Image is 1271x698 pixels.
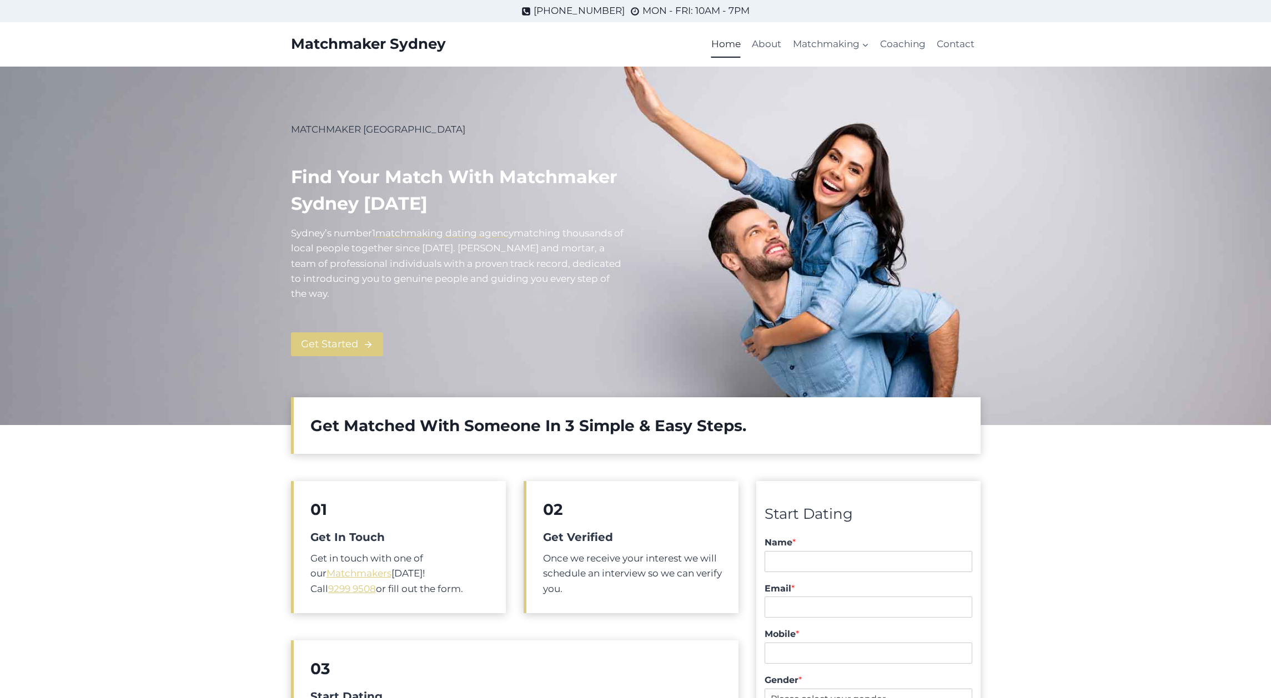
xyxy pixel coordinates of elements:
a: Matchmaking [787,31,874,58]
mark: 1 [372,227,375,239]
p: Once we receive your interest we will schedule an interview so we can verify you. [543,551,722,596]
a: About [746,31,787,58]
label: Mobile [765,629,972,640]
a: Get Started [291,332,383,356]
label: Gender [765,675,972,686]
h1: Find your match with Matchmaker Sydney [DATE] [291,164,627,217]
mark: m [514,227,524,239]
label: Name [765,537,972,549]
span: [PHONE_NUMBER] [534,3,625,18]
span: Get Started [301,336,358,352]
p: Sydney’s number atching thousands of local people together since [DATE]. [PERSON_NAME] and mortar... [291,226,627,301]
span: Matchmaking [793,37,869,52]
a: [PHONE_NUMBER] [521,3,625,18]
h2: Get Matched With Someone In 3 Simple & Easy Steps.​ [310,414,964,437]
nav: Primary Navigation [706,31,981,58]
h2: 02 [543,498,722,521]
h5: Get Verified [543,529,722,545]
div: Start Dating [765,503,972,526]
span: MON - FRI: 10AM - 7PM [642,3,750,18]
a: Matchmaker Sydney [291,36,446,53]
a: matchmaking dating agency [375,227,514,239]
p: Get in touch with one of our [DATE]! Call or fill out the form. [310,551,489,596]
a: Coaching [875,31,931,58]
a: 9299 9508 [328,583,376,594]
h2: 01 [310,498,489,521]
input: Mobile [765,643,972,664]
label: Email [765,583,972,595]
a: Contact [931,31,980,58]
a: Matchmakers [326,568,391,579]
a: Home [706,31,746,58]
h5: Get In Touch [310,529,489,545]
p: MATCHMAKER [GEOGRAPHIC_DATA] [291,122,627,137]
h2: 03 [310,657,722,680]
